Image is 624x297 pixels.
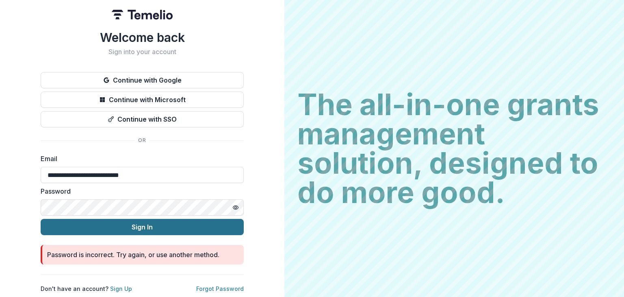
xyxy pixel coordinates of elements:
h2: Sign into your account [41,48,244,56]
a: Sign Up [110,285,132,292]
label: Email [41,154,239,164]
label: Password [41,186,239,196]
img: Temelio [112,10,173,20]
button: Toggle password visibility [229,201,242,214]
button: Continue with Microsoft [41,92,244,108]
h1: Welcome back [41,30,244,45]
button: Continue with SSO [41,111,244,127]
div: Password is incorrect. Try again, or use another method. [47,250,219,260]
button: Continue with Google [41,72,244,88]
p: Don't have an account? [41,284,132,293]
a: Forgot Password [196,285,244,292]
button: Sign In [41,219,244,235]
